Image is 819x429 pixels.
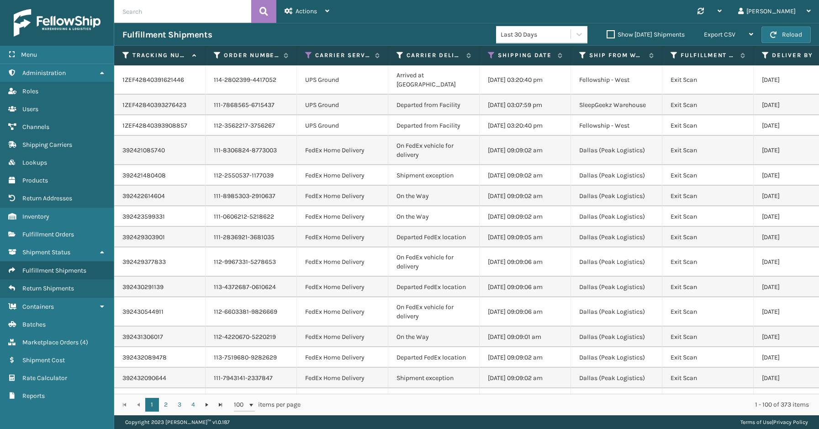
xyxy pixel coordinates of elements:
[114,136,206,165] td: 392421085740
[114,95,206,115] td: 1ZEF42840393276423
[662,327,754,347] td: Exit Scan
[186,398,200,412] a: 4
[571,247,662,277] td: Dallas (Peak Logistics)
[571,297,662,327] td: Dallas (Peak Logistics)
[22,338,79,346] span: Marketplace Orders
[114,388,206,427] td: 392432098222
[214,122,275,129] a: 112-3562217-3756267
[22,267,86,274] span: Fulfillment Shipments
[388,115,480,136] td: Departed from Facility
[480,65,571,95] td: [DATE] 03:20:40 pm
[388,136,480,165] td: On FedEx vehicle for delivery
[480,115,571,136] td: [DATE] 03:20:40 pm
[114,206,206,227] td: 392423599331
[297,297,388,327] td: FedEx Home Delivery
[480,368,571,388] td: [DATE] 09:09:02 am
[22,141,72,149] span: Shipping Carriers
[22,123,49,131] span: Channels
[480,327,571,347] td: [DATE] 09:09:01 am
[159,398,173,412] a: 2
[662,186,754,206] td: Exit Scan
[21,51,37,59] span: Menu
[480,165,571,186] td: [DATE] 09:09:02 am
[607,31,685,38] label: Show [DATE] Shipments
[214,398,227,412] a: Go to the last page
[480,297,571,327] td: [DATE] 09:09:06 am
[114,368,206,388] td: 392432090644
[773,419,808,425] a: Privacy Policy
[571,368,662,388] td: Dallas (Peak Logistics)
[22,87,38,95] span: Roles
[571,327,662,347] td: Dallas (Peak Logistics)
[234,400,248,409] span: 100
[704,31,735,38] span: Export CSV
[315,51,370,59] label: Carrier Service
[114,297,206,327] td: 392430544911
[388,186,480,206] td: On the Way
[571,136,662,165] td: Dallas (Peak Logistics)
[22,213,49,220] span: Inventory
[388,347,480,368] td: Departed FedEx location
[681,51,736,59] label: Fulfillment Order Status
[22,321,46,328] span: Batches
[297,247,388,277] td: FedEx Home Delivery
[571,95,662,115] td: SleepGeekz Warehouse
[200,398,214,412] a: Go to the next page
[662,388,754,427] td: Exit Scan
[571,388,662,427] td: Dallas (Peak Logistics)
[388,388,480,427] td: Arrived at [GEOGRAPHIC_DATA] location
[388,327,480,347] td: On the Way
[297,65,388,95] td: UPS Ground
[662,227,754,247] td: Exit Scan
[498,51,553,59] label: Shipping Date
[214,308,277,316] a: 112-6603381-9826669
[297,186,388,206] td: FedEx Home Delivery
[203,401,211,408] span: Go to the next page
[114,115,206,136] td: 1ZEF42840393908857
[22,356,65,364] span: Shipment Cost
[662,247,754,277] td: Exit Scan
[388,297,480,327] td: On FedEx vehicle for delivery
[480,227,571,247] td: [DATE] 09:09:05 am
[297,136,388,165] td: FedEx Home Delivery
[480,186,571,206] td: [DATE] 09:09:02 am
[662,368,754,388] td: Exit Scan
[14,9,100,37] img: logo
[480,347,571,368] td: [DATE] 09:09:02 am
[571,165,662,186] td: Dallas (Peak Logistics)
[22,159,47,166] span: Lookups
[407,51,462,59] label: Carrier Delivery Status
[388,65,480,95] td: Arrived at [GEOGRAPHIC_DATA]
[388,368,480,388] td: Shipment exception
[125,415,230,429] p: Copyright 2023 [PERSON_NAME]™ v 1.0.187
[662,165,754,186] td: Exit Scan
[571,206,662,227] td: Dallas (Peak Logistics)
[217,401,224,408] span: Go to the last page
[114,186,206,206] td: 392422614604
[388,165,480,186] td: Shipment exception
[214,354,277,361] a: 113-7519680-9282629
[313,400,809,409] div: 1 - 100 of 373 items
[22,194,72,202] span: Return Addresses
[80,338,88,346] span: ( 4 )
[480,277,571,297] td: [DATE] 09:09:06 am
[388,247,480,277] td: On FedEx vehicle for delivery
[662,297,754,327] td: Exit Scan
[173,398,186,412] a: 3
[214,333,276,341] a: 112-4220670-5220219
[214,192,275,200] a: 111-8985303-2910637
[214,213,274,220] a: 111-0606212-5218622
[388,206,480,227] td: On the Way
[114,327,206,347] td: 392431306017
[297,165,388,186] td: FedEx Home Delivery
[480,95,571,115] td: [DATE] 03:07:59 pm
[114,65,206,95] td: 1ZEF42840391621446
[214,374,273,382] a: 111-7943141-2337847
[297,347,388,368] td: FedEx Home Delivery
[662,206,754,227] td: Exit Scan
[388,95,480,115] td: Departed from Facility
[501,30,571,39] div: Last 30 Days
[297,227,388,247] td: FedEx Home Delivery
[145,398,159,412] a: 1
[114,165,206,186] td: 392421480408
